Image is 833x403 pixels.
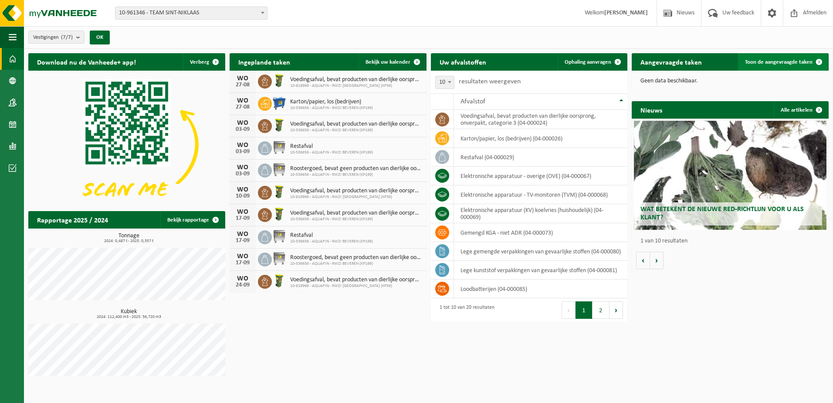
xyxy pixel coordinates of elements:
span: 10-536656 - AQUAFIN - RWZI BEVEREN (KP199) [290,128,422,133]
div: WO [234,120,251,126]
img: WB-0060-HPE-GN-50 [272,73,287,88]
img: WB-1100-GAL-GY-01 [272,140,287,155]
span: 10-536656 - AQUAFIN - RWZI BEVEREN (KP199) [290,172,422,178]
a: Toon de aangevraagde taken [738,53,828,71]
h2: Ingeplande taken [230,53,299,70]
button: Vorige [636,252,650,269]
img: WB-0060-HPE-GN-50 [272,118,287,133]
span: 10-536656 - AQUAFIN - RWZI BEVEREN (KP199) [290,239,373,244]
div: 24-09 [234,282,251,288]
img: WB-0060-HPE-GN-50 [272,184,287,199]
a: Bekijk rapportage [160,211,224,229]
button: Verberg [183,53,224,71]
span: Restafval [290,143,373,150]
span: Roostergoed, bevat geen producten van dierlijke oorsprong [290,165,422,172]
span: Vestigingen [33,31,73,44]
div: 03-09 [234,126,251,133]
div: WO [234,97,251,104]
div: 17-09 [234,238,251,244]
td: lege gemengde verpakkingen van gevaarlijke stoffen (04-000080) [454,242,628,261]
button: 1 [576,301,593,319]
count: (7/7) [61,34,73,40]
div: WO [234,142,251,149]
strong: [PERSON_NAME] [604,10,648,16]
span: Roostergoed, bevat geen producten van dierlijke oorsprong [290,254,422,261]
td: restafval (04-000029) [454,148,628,167]
span: Voedingsafval, bevat producten van dierlijke oorsprong, onverpakt, categorie 3 [290,121,422,128]
span: 10-536656 - AQUAFIN - RWZI BEVEREN (KP199) [290,150,373,155]
p: Geen data beschikbaar. [640,78,820,84]
span: Voedingsafval, bevat producten van dierlijke oorsprong, onverpakt, categorie 3 [290,76,422,83]
td: karton/papier, los (bedrijven) (04-000026) [454,129,628,148]
span: 10 [436,76,454,89]
span: Voedingsafval, bevat producten van dierlijke oorsprong, onverpakt, categorie 3 [290,210,422,217]
span: 10-819966 - AQUAFIN - RWZI [GEOGRAPHIC_DATA] (KP36) [290,283,422,289]
button: Next [610,301,623,319]
div: 17-09 [234,260,251,266]
span: 10-961346 - TEAM SINT-NIKLAAS [115,7,267,19]
td: gemengd KGA - niet ADR (04-000073) [454,223,628,242]
a: Bekijk uw kalender [359,53,426,71]
div: 1 tot 10 van 20 resultaten [435,301,494,320]
div: WO [234,275,251,282]
div: WO [234,253,251,260]
button: OK [90,31,110,44]
div: 03-09 [234,149,251,155]
h2: Aangevraagde taken [632,53,711,70]
span: 2024: 0,487 t - 2025: 0,357 t [33,239,225,243]
img: WB-0060-HPE-GN-50 [272,207,287,222]
h2: Uw afvalstoffen [431,53,495,70]
div: 17-09 [234,215,251,222]
div: WO [234,75,251,82]
p: 1 van 10 resultaten [640,238,824,244]
div: WO [234,186,251,193]
label: resultaten weergeven [459,78,521,85]
a: Alle artikelen [774,101,828,119]
td: lege kunststof verpakkingen van gevaarlijke stoffen (04-000081) [454,261,628,280]
h3: Tonnage [33,233,225,243]
div: 10-09 [234,193,251,199]
span: Ophaling aanvragen [565,59,611,65]
span: 2024: 112,400 m3 - 2025: 56,720 m3 [33,315,225,319]
span: Voedingsafval, bevat producten van dierlijke oorsprong, onverpakt, categorie 3 [290,188,422,195]
button: Volgende [650,252,664,269]
div: 27-08 [234,82,251,88]
span: Verberg [190,59,209,65]
img: WB-0660-HPE-BE-01 [272,96,287,110]
a: Wat betekent de nieuwe RED-richtlijn voor u als klant? [634,121,827,230]
img: WB-1100-GAL-GY-01 [272,162,287,177]
div: WO [234,164,251,171]
div: 27-08 [234,104,251,110]
h3: Kubiek [33,309,225,319]
div: 03-09 [234,171,251,177]
button: Vestigingen(7/7) [28,31,85,44]
button: Previous [562,301,576,319]
img: WB-1100-GAL-GY-01 [272,251,287,266]
span: 10-536656 - AQUAFIN - RWZI BEVEREN (KP199) [290,106,373,111]
td: loodbatterijen (04-000085) [454,280,628,298]
td: elektronische apparatuur - overige (OVE) (04-000067) [454,167,628,185]
span: Bekijk uw kalender [366,59,410,65]
img: WB-1100-GAL-GY-01 [272,229,287,244]
span: 10-961346 - TEAM SINT-NIKLAAS [115,7,268,20]
span: 10-536656 - AQUAFIN - RWZI BEVEREN (KP199) [290,261,422,266]
td: elektronische apparatuur - TV-monitoren (TVM) (04-000068) [454,185,628,204]
img: Download de VHEPlus App [28,71,225,219]
h2: Download nu de Vanheede+ app! [28,53,145,70]
span: Karton/papier, los (bedrijven) [290,99,373,106]
span: 10-819966 - AQUAFIN - RWZI [GEOGRAPHIC_DATA] (KP36) [290,83,422,89]
span: 10-536656 - AQUAFIN - RWZI BEVEREN (KP199) [290,217,422,222]
span: Voedingsafval, bevat producten van dierlijke oorsprong, onverpakt, categorie 3 [290,277,422,283]
span: 10 [435,76,454,89]
span: 10-819966 - AQUAFIN - RWZI [GEOGRAPHIC_DATA] (KP36) [290,195,422,200]
td: elektronische apparatuur (KV) koelvries (huishoudelijk) (04-000069) [454,204,628,223]
img: WB-0060-HPE-GN-50 [272,273,287,288]
h2: Rapportage 2025 / 2024 [28,211,117,228]
span: Afvalstof [461,98,485,105]
h2: Nieuws [632,101,671,118]
a: Ophaling aanvragen [558,53,626,71]
span: Toon de aangevraagde taken [745,59,813,65]
span: Restafval [290,232,373,239]
div: WO [234,231,251,238]
td: voedingsafval, bevat producten van dierlijke oorsprong, onverpakt, categorie 3 (04-000024) [454,110,628,129]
